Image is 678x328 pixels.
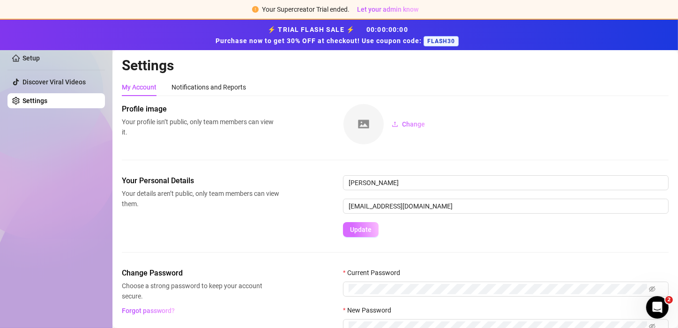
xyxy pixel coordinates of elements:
[22,97,47,104] a: Settings
[343,104,384,144] img: square-placeholder.png
[171,82,246,92] div: Notifications and Reports
[122,57,669,75] h2: Settings
[122,82,156,92] div: My Account
[22,54,40,62] a: Setup
[392,121,398,127] span: upload
[354,4,423,15] button: Let your admin know
[646,296,669,319] iframe: Intercom live chat
[122,307,175,314] span: Forgot password?
[384,117,432,132] button: Change
[122,303,175,318] button: Forgot password?
[216,26,462,45] strong: ⚡ TRIAL FLASH SALE ⚡
[343,305,397,315] label: New Password
[122,188,279,209] span: Your details aren’t public, only team members can view them.
[122,104,279,115] span: Profile image
[252,6,259,13] span: exclamation-circle
[343,199,669,214] input: Enter new email
[216,37,424,45] strong: Purchase now to get 30% OFF at checkout! Use coupon code:
[424,36,459,46] span: FLASH30
[122,175,279,186] span: Your Personal Details
[122,268,279,279] span: Change Password
[343,222,379,237] button: Update
[343,268,406,278] label: Current Password
[402,120,425,128] span: Change
[262,6,350,13] span: Your Supercreator Trial ended.
[343,175,669,190] input: Enter name
[122,281,279,301] span: Choose a strong password to keep your account secure.
[358,6,419,13] span: Let your admin know
[22,78,86,86] a: Discover Viral Videos
[665,296,673,304] span: 2
[349,284,647,294] input: Current Password
[649,286,656,292] span: eye-invisible
[122,117,279,137] span: Your profile isn’t public, only team members can view it.
[366,26,408,33] span: 00 : 00 : 00 : 00
[350,226,372,233] span: Update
